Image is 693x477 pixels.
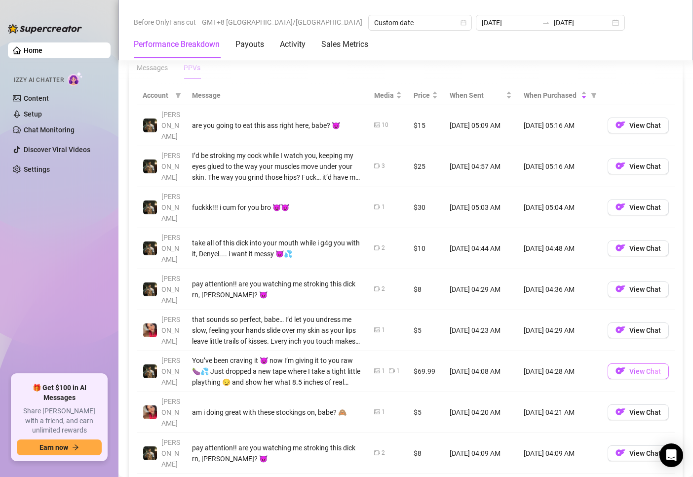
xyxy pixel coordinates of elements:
[616,407,625,417] img: OF
[24,94,49,102] a: Content
[444,351,518,392] td: [DATE] 04:08 AM
[444,105,518,146] td: [DATE] 05:09 AM
[608,118,669,133] button: OFView Chat
[608,410,669,418] a: OFView Chat
[629,408,661,416] span: View Chat
[192,407,362,418] div: am i doing great with these stockings on, babe? 🙈
[608,281,669,297] button: OFView Chat
[518,433,602,474] td: [DATE] 04:09 AM
[542,19,550,27] span: swap-right
[143,364,157,378] img: Tony
[408,228,444,269] td: $10
[374,204,380,210] span: video-camera
[629,285,661,293] span: View Chat
[39,443,68,451] span: Earn now
[8,24,82,34] img: logo-BBDzfeDw.svg
[408,105,444,146] td: $15
[608,445,669,461] button: OFView Chat
[589,88,599,103] span: filter
[192,150,362,183] div: I’d be stroking my cock while I watch you, keeping my eyes glued to the way your muscles move und...
[17,439,102,455] button: Earn nowarrow-right
[408,86,444,105] th: Price
[321,39,368,50] div: Sales Metrics
[408,269,444,310] td: $8
[408,392,444,433] td: $5
[280,39,306,50] div: Activity
[408,310,444,351] td: $5
[408,146,444,187] td: $25
[143,200,157,214] img: Tony
[143,446,157,460] img: Tony
[382,202,385,212] div: 1
[444,146,518,187] td: [DATE] 04:57 AM
[608,164,669,172] a: OFView Chat
[608,159,669,174] button: OFView Chat
[72,444,79,451] span: arrow-right
[444,269,518,310] td: [DATE] 04:29 AM
[629,367,661,375] span: View Chat
[518,187,602,228] td: [DATE] 05:04 AM
[554,17,610,28] input: End date
[192,120,362,131] div: are you going to eat this ass right here, babe? 😈
[161,397,180,427] span: [PERSON_NAME]
[161,275,180,304] span: [PERSON_NAME]
[143,241,157,255] img: Tony
[414,90,430,101] span: Price
[235,39,264,50] div: Payouts
[608,240,669,256] button: OFView Chat
[192,278,362,300] div: pay attention!! are you watching me stroking this dick rn, [PERSON_NAME]? 😈
[374,450,380,456] span: video-camera
[608,287,669,295] a: OFView Chat
[68,72,83,86] img: AI Chatter
[591,92,597,98] span: filter
[143,405,157,419] img: Vanessa
[629,121,661,129] span: View Chat
[616,120,625,130] img: OF
[143,323,157,337] img: Vanessa
[616,161,625,171] img: OF
[374,327,380,333] span: picture
[518,228,602,269] td: [DATE] 04:48 AM
[396,366,400,376] div: 1
[161,152,180,181] span: [PERSON_NAME]
[137,62,168,73] div: Messages
[518,86,602,105] th: When Purchased
[629,326,661,334] span: View Chat
[444,228,518,269] td: [DATE] 04:44 AM
[382,366,385,376] div: 1
[173,88,183,103] span: filter
[161,193,180,222] span: [PERSON_NAME]
[518,105,602,146] td: [DATE] 05:16 AM
[518,351,602,392] td: [DATE] 04:28 AM
[542,19,550,27] span: to
[24,146,90,154] a: Discover Viral Videos
[143,282,157,296] img: Tony
[616,325,625,335] img: OF
[143,159,157,173] img: Tony
[408,351,444,392] td: $69.99
[616,366,625,376] img: OF
[608,404,669,420] button: OFView Chat
[444,86,518,105] th: When Sent
[161,316,180,345] span: [PERSON_NAME]
[608,369,669,377] a: OFView Chat
[608,322,669,338] button: OFView Chat
[444,310,518,351] td: [DATE] 04:23 AM
[382,120,388,130] div: 10
[616,202,625,212] img: OF
[629,244,661,252] span: View Chat
[24,110,42,118] a: Setup
[143,90,171,101] span: Account
[374,15,466,30] span: Custom date
[374,122,380,128] span: picture
[461,20,466,26] span: calendar
[161,438,180,468] span: [PERSON_NAME]
[24,126,75,134] a: Chat Monitoring
[192,355,362,388] div: You’ve been craving it 😈 now I’m giving it to you raw 🍆💦 Just dropped a new tape where I take a t...
[444,433,518,474] td: [DATE] 04:09 AM
[17,383,102,402] span: 🎁 Get $100 in AI Messages
[374,90,394,101] span: Media
[524,90,579,101] span: When Purchased
[374,368,380,374] span: picture
[192,202,362,213] div: fuckkk!!! i cum for you bro 😈😈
